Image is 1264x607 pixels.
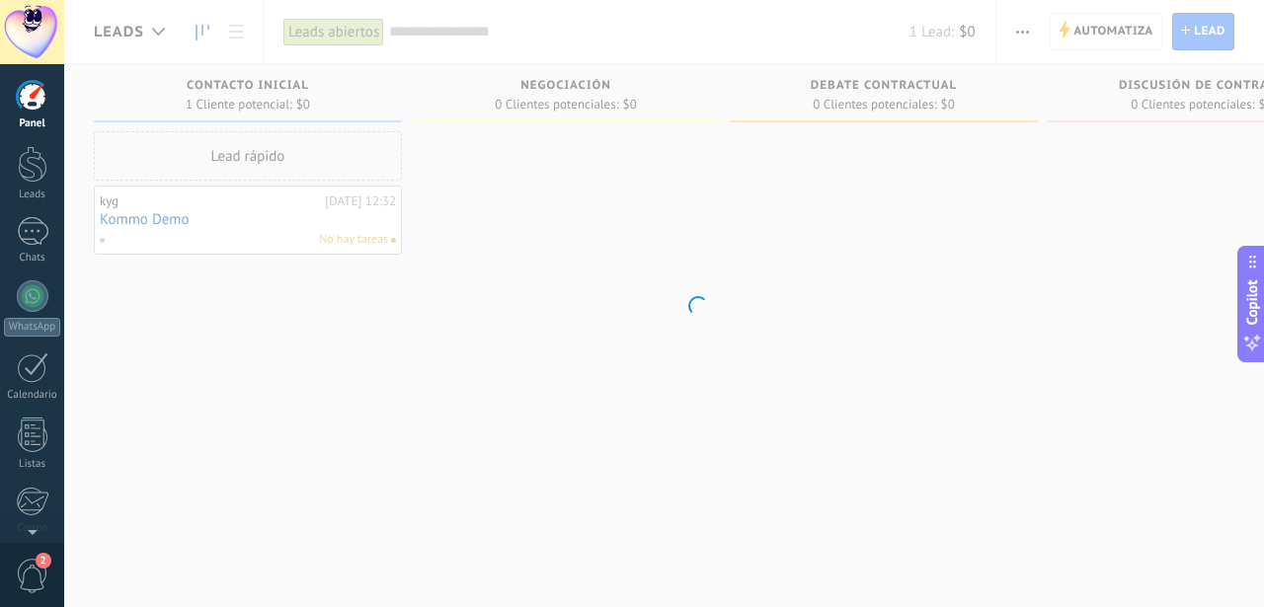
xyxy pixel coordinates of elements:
div: Listas [4,458,61,471]
div: WhatsApp [4,318,60,337]
div: Leads [4,189,61,201]
div: Calendario [4,389,61,402]
span: Copilot [1242,279,1262,325]
div: Chats [4,252,61,265]
div: Panel [4,117,61,130]
span: 2 [36,553,51,569]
